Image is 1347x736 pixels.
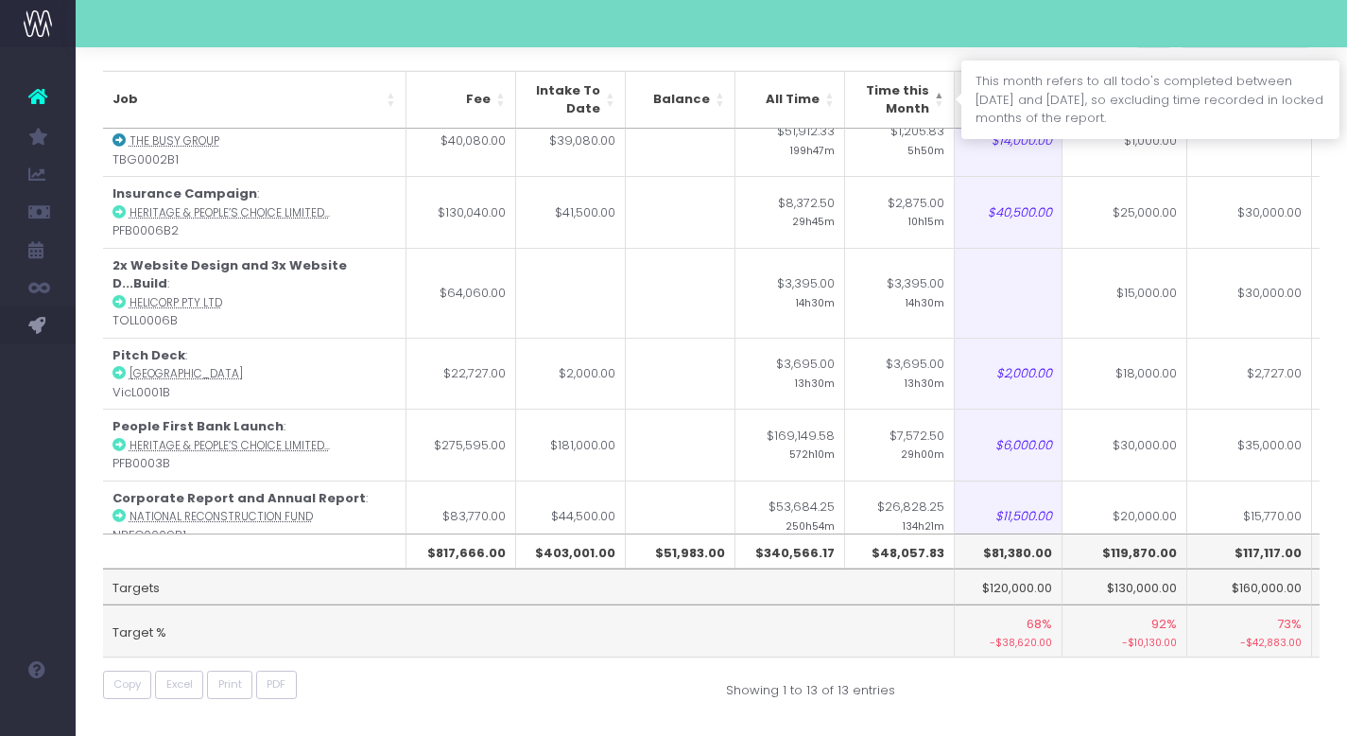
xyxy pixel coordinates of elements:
[908,212,944,229] small: 10h15m
[735,534,845,570] th: $340,566.17
[1187,409,1312,481] td: $35,000.00
[130,509,313,524] abbr: National Reconstruction Fund
[938,104,1062,176] td: $14,000.00
[938,409,1062,481] td: $6,000.00
[130,295,222,310] abbr: Helicorp Pty Ltd
[130,366,243,381] abbr: Vic Lake
[516,71,626,129] th: Intake To Date: activate to sort column ascending
[938,481,1062,552] td: $11,500.00
[166,676,193,692] span: Excel
[845,534,955,570] th: $48,057.83
[1027,615,1052,634] span: 68%
[516,104,626,176] td: $39,080.00
[845,248,955,338] td: $3,395.00
[1187,569,1312,605] td: $160,000.00
[735,338,845,410] td: $3,695.00
[112,184,257,202] strong: Insurance Campaign
[938,534,1062,570] th: $81,380.00
[103,248,406,338] td: : TOLL0006B
[796,293,835,310] small: 14h30m
[1062,534,1187,570] th: $119,870.00
[406,481,516,552] td: $83,770.00
[1151,615,1177,634] span: 92%
[112,417,284,435] strong: People First Bank Launch
[207,671,252,700] button: Print
[845,481,955,552] td: $26,828.25
[256,671,297,700] button: PDF
[406,176,516,248] td: $130,040.00
[735,104,845,176] td: $51,912.33
[735,71,845,129] th: All Time: activate to sort column ascending
[155,671,203,700] button: Excel
[267,676,285,692] span: PDF
[1062,176,1187,248] td: $25,000.00
[112,256,347,293] strong: 2x Website Design and 3x Website D...Build
[1277,615,1302,634] span: 73%
[103,409,406,481] td: : PFB0003B
[103,338,406,410] td: : VicL0001B
[406,338,516,410] td: $22,727.00
[406,71,516,129] th: Fee: activate to sort column ascending
[1072,633,1177,651] small: -$10,130.00
[1187,534,1312,570] th: $117,117.00
[845,338,955,410] td: $3,695.00
[103,605,955,657] td: Target %
[792,212,835,229] small: 29h45m
[516,534,626,570] th: $403,001.00
[1062,409,1187,481] td: $30,000.00
[938,176,1062,248] td: $40,500.00
[1187,176,1312,248] td: $30,000.00
[845,176,955,248] td: $2,875.00
[845,104,955,176] td: $1,205.83
[218,676,242,692] span: Print
[103,71,406,129] th: Job: activate to sort column ascending
[626,71,735,129] th: Balance: activate to sort column ascending
[786,517,835,534] small: 250h54m
[961,61,1339,139] div: This month refers to all todo's completed between [DATE] and [DATE], so excluding time recorded i...
[130,133,219,149] abbr: The Busy Group
[130,205,330,220] abbr: Heritage & People’s Choice Limited
[735,409,845,481] td: $169,149.58
[112,489,366,507] strong: Corporate Report and Annual Report
[938,569,1062,605] td: $120,000.00
[1187,481,1312,552] td: $15,770.00
[130,438,330,453] abbr: Heritage & People’s Choice Limited
[406,409,516,481] td: $275,595.00
[726,671,895,700] div: Showing 1 to 13 of 13 entries
[1062,481,1187,552] td: $20,000.00
[1187,338,1312,410] td: $2,727.00
[103,104,406,176] td: : TBG0002B1
[795,374,835,391] small: 13h30m
[789,445,835,462] small: 572h10m
[516,338,626,410] td: $2,000.00
[735,481,845,552] td: $53,684.25
[1062,248,1187,338] td: $15,000.00
[1187,248,1312,338] td: $30,000.00
[406,104,516,176] td: $40,080.00
[905,374,944,391] small: 13h30m
[1197,633,1302,651] small: -$42,883.00
[845,409,955,481] td: $7,572.50
[790,141,835,158] small: 199h47m
[103,569,955,605] td: Targets
[626,534,735,570] th: $51,983.00
[103,176,406,248] td: : PFB0006B2
[938,338,1062,410] td: $2,000.00
[907,141,944,158] small: 5h50m
[406,534,516,570] th: $817,666.00
[406,248,516,338] td: $64,060.00
[103,671,152,700] button: Copy
[735,176,845,248] td: $8,372.50
[947,633,1052,651] small: -$38,620.00
[24,698,52,727] img: images/default_profile_image.png
[906,293,944,310] small: 14h30m
[113,676,141,692] span: Copy
[901,445,944,462] small: 29h00m
[1062,104,1187,176] td: $1,000.00
[112,346,185,364] strong: Pitch Deck
[516,481,626,552] td: $44,500.00
[516,176,626,248] td: $41,500.00
[1062,338,1187,410] td: $18,000.00
[735,248,845,338] td: $3,395.00
[1062,569,1187,605] td: $130,000.00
